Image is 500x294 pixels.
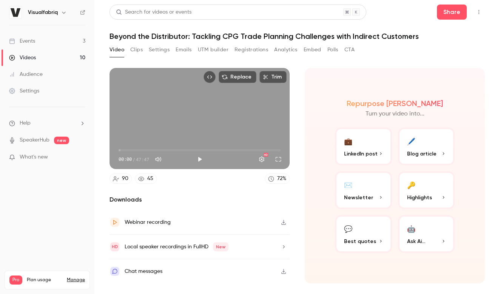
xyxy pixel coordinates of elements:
[54,137,69,144] span: new
[147,175,153,183] div: 45
[136,156,149,163] span: 47:47
[110,32,485,41] h1: Beyond the Distributor: Tackling CPG Trade Planning Challenges with Indirect Customers
[67,277,85,283] a: Manage
[344,44,355,56] button: CTA
[277,175,286,183] div: 72 %
[9,54,36,62] div: Videos
[344,179,352,191] div: ✉️
[149,44,170,56] button: Settings
[219,71,256,83] button: Replace
[347,99,443,108] h2: Repurpose [PERSON_NAME]
[28,9,58,16] h6: Visualfabriq
[335,215,392,253] button: 💬Best quotes
[254,152,269,167] button: Settings
[265,174,290,184] a: 72%
[344,194,373,202] span: Newsletter
[398,171,455,209] button: 🔑Highlights
[264,153,268,157] div: HD
[9,119,85,127] li: help-dropdown-opener
[76,154,85,161] iframe: Noticeable Trigger
[20,136,49,144] a: SpeakerHub
[20,153,48,161] span: What's new
[9,87,39,95] div: Settings
[235,44,268,56] button: Registrations
[27,277,62,283] span: Plan usage
[122,175,128,183] div: 90
[125,218,171,227] div: Webinar recording
[192,152,207,167] button: Play
[407,194,432,202] span: Highlights
[9,276,22,285] span: Pro
[116,8,191,16] div: Search for videos or events
[344,237,376,245] span: Best quotes
[344,135,352,147] div: 💼
[473,6,485,18] button: Top Bar Actions
[125,267,162,276] div: Chat messages
[20,119,31,127] span: Help
[110,195,290,204] h2: Downloads
[119,156,149,163] div: 00:00
[344,150,378,158] span: LinkedIn post
[110,44,124,56] button: Video
[135,174,157,184] a: 45
[344,223,352,234] div: 💬
[151,152,166,167] button: Mute
[271,152,286,167] button: Full screen
[204,71,216,83] button: Embed video
[274,44,298,56] button: Analytics
[304,44,321,56] button: Embed
[198,44,228,56] button: UTM builder
[119,156,132,163] span: 00:00
[407,150,437,158] span: Blog article
[125,242,228,251] div: Local speaker recordings in FullHD
[9,71,43,78] div: Audience
[407,179,415,191] div: 🔑
[133,156,135,163] span: /
[398,128,455,165] button: 🖊️Blog article
[335,128,392,165] button: 💼LinkedIn post
[437,5,467,20] button: Share
[259,71,287,83] button: Trim
[176,44,191,56] button: Emails
[130,44,143,56] button: Clips
[213,242,228,251] span: New
[335,171,392,209] button: ✉️Newsletter
[110,174,132,184] a: 90
[327,44,338,56] button: Polls
[398,215,455,253] button: 🤖Ask Ai...
[407,237,425,245] span: Ask Ai...
[9,6,22,18] img: Visualfabriq
[407,135,415,147] div: 🖊️
[407,223,415,234] div: 🤖
[9,37,35,45] div: Events
[366,109,424,119] p: Turn your video into...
